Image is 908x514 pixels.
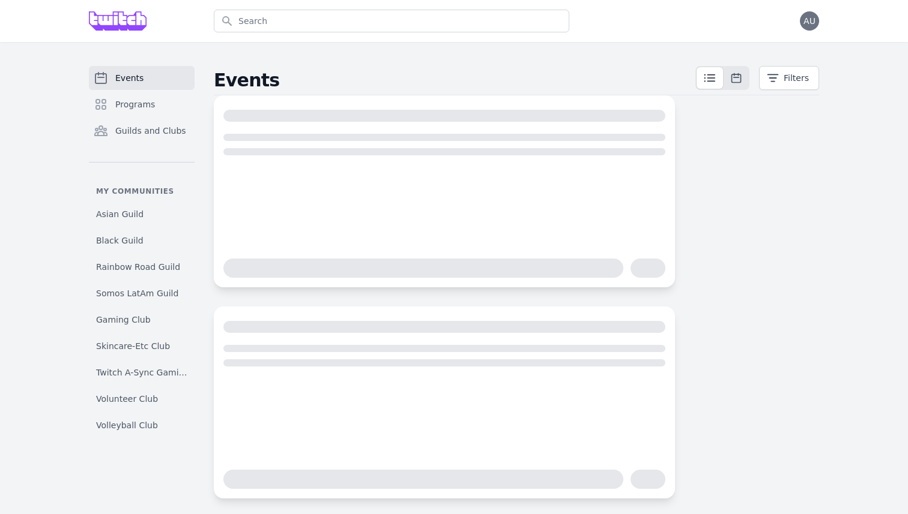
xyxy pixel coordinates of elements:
span: Volunteer Club [96,393,158,405]
a: Programs [89,92,195,116]
a: Somos LatAm Guild [89,282,195,304]
input: Search [214,10,569,32]
span: Asian Guild [96,208,144,220]
h2: Events [214,70,695,91]
span: Skincare-Etc Club [96,340,170,352]
span: Programs [115,98,155,110]
p: My communities [89,187,195,196]
span: Events [115,72,144,84]
button: Filters [759,66,819,90]
a: Skincare-Etc Club [89,335,195,357]
span: Black Guild [96,235,144,247]
span: Twitch A-Sync Gaming (TAG) Club [96,366,187,378]
span: Gaming Club [96,314,151,326]
span: Rainbow Road Guild [96,261,180,273]
a: Events [89,66,195,90]
span: Somos LatAm Guild [96,287,178,299]
a: Volunteer Club [89,388,195,410]
a: Rainbow Road Guild [89,256,195,278]
span: Volleyball Club [96,419,158,431]
button: AU [800,11,819,31]
a: Volleyball Club [89,414,195,436]
span: AU [804,17,816,25]
a: Twitch A-Sync Gaming (TAG) Club [89,362,195,383]
img: Grove [89,11,147,31]
span: Guilds and Clubs [115,125,186,137]
a: Asian Guild [89,203,195,225]
a: Guilds and Clubs [89,119,195,143]
nav: Sidebar [89,66,195,436]
a: Black Guild [89,230,195,251]
a: Gaming Club [89,309,195,330]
